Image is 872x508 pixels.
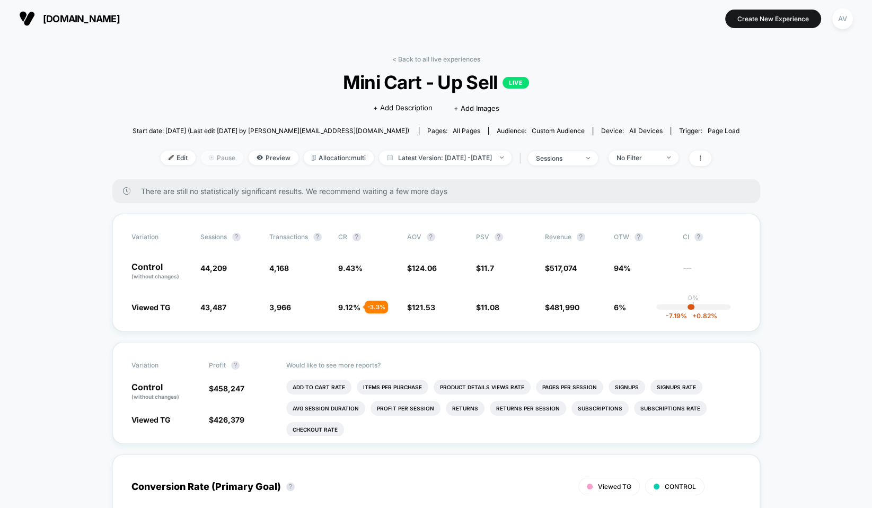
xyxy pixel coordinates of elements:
button: ? [286,483,295,491]
span: 517,074 [550,264,577,273]
img: Visually logo [19,11,35,27]
span: PSV [476,233,489,241]
span: Latest Version: [DATE] - [DATE] [379,151,512,165]
span: + [692,312,696,320]
span: $ [209,384,244,393]
li: Pages Per Session [536,380,603,395]
span: Edit [161,151,196,165]
span: 458,247 [214,384,244,393]
li: Add To Cart Rate [286,380,351,395]
button: AV [829,8,856,30]
span: CR [338,233,347,241]
span: 124.06 [412,264,437,273]
span: all pages [453,127,480,135]
span: $ [476,264,494,273]
p: Control [131,262,190,281]
div: sessions [536,154,578,162]
button: Create New Experience [725,10,821,28]
li: Checkout Rate [286,422,344,437]
span: Pause [201,151,243,165]
li: Avg Session Duration [286,401,365,416]
li: Subscriptions Rate [634,401,707,416]
span: --- [683,265,741,281]
li: Returns Per Session [490,401,566,416]
span: 426,379 [214,415,244,424]
span: Profit [209,361,226,369]
li: Returns [446,401,485,416]
span: Variation [131,361,190,370]
p: | [692,302,694,310]
span: $ [407,264,437,273]
span: + Add Images [454,104,499,112]
span: 4,168 [269,264,289,273]
span: 43,487 [200,303,226,312]
li: Subscriptions [571,401,629,416]
span: Start date: [DATE] (Last edit [DATE] by [PERSON_NAME][EMAIL_ADDRESS][DOMAIN_NAME]) [133,127,409,135]
p: LIVE [503,77,529,89]
span: 121.53 [412,303,435,312]
button: ? [635,233,643,241]
div: - 3.3 % [365,301,388,313]
div: Audience: [497,127,585,135]
span: 9.12 % [338,303,360,312]
li: Signups Rate [650,380,702,395]
span: 11.7 [481,264,494,273]
span: CONTROL [665,483,696,491]
span: -7.19 % [665,312,686,320]
p: 0% [688,294,699,302]
span: $ [545,303,579,312]
span: $ [545,264,577,273]
span: CI [683,233,741,241]
span: There are still no statistically significant results. We recommend waiting a few more days [141,187,739,196]
span: Viewed TG [131,415,171,424]
span: Revenue [545,233,571,241]
li: Items Per Purchase [357,380,428,395]
span: 0.82 % [686,312,717,320]
li: Signups [609,380,645,395]
div: AV [832,8,853,29]
div: Trigger: [679,127,739,135]
p: Would like to see more reports? [286,361,741,369]
button: ? [427,233,435,241]
span: 44,209 [200,264,227,273]
span: Viewed TG [131,303,171,312]
span: all devices [629,127,663,135]
button: ? [694,233,703,241]
span: + Add Description [373,103,433,113]
a: < Back to all live experiences [392,55,480,63]
button: ? [231,361,240,370]
span: 481,990 [550,303,579,312]
span: Custom Audience [532,127,585,135]
button: ? [353,233,361,241]
span: [DOMAIN_NAME] [43,13,120,24]
img: edit [169,155,174,160]
span: 3,966 [269,303,291,312]
span: (without changes) [131,273,179,279]
img: calendar [387,155,393,160]
img: rebalance [312,155,316,161]
div: Pages: [427,127,480,135]
li: Product Details Views Rate [434,380,531,395]
span: $ [407,303,435,312]
button: [DOMAIN_NAME] [16,10,123,27]
button: ? [495,233,503,241]
img: end [586,157,590,159]
span: Viewed TG [598,483,631,491]
span: Sessions [200,233,227,241]
span: OTW [614,233,672,241]
span: 9.43 % [338,264,363,273]
div: No Filter [616,154,659,162]
span: 94% [614,264,631,273]
img: end [500,156,504,159]
img: end [209,155,214,160]
span: $ [209,415,244,424]
span: (without changes) [131,393,179,400]
span: Transactions [269,233,308,241]
img: end [667,156,671,159]
span: Variation [131,233,190,241]
span: Preview [249,151,298,165]
button: ? [577,233,585,241]
span: Device: [593,127,671,135]
span: | [517,151,528,166]
span: 11.08 [481,303,499,312]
